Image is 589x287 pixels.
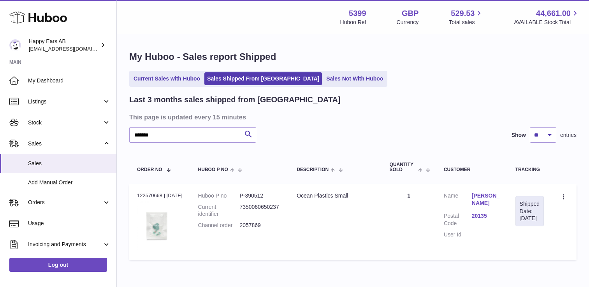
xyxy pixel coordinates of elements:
dt: Postal Code [444,212,472,227]
div: Shipped Date: [DATE] [520,200,540,222]
span: Quantity Sold [390,162,416,172]
a: Log out [9,258,107,272]
span: AVAILABLE Stock Total [514,19,580,26]
label: Show [512,131,526,139]
span: Add Manual Order [28,179,111,186]
h1: My Huboo - Sales report Shipped [129,51,577,63]
a: [PERSON_NAME] [472,192,500,207]
div: Currency [397,19,419,26]
dd: 7350060650237 [239,203,281,218]
strong: 5399 [349,8,366,19]
div: Huboo Ref [340,19,366,26]
span: 529.53 [451,8,475,19]
a: 44,661.00 AVAILABLE Stock Total [514,8,580,26]
a: Sales Not With Huboo [324,72,386,85]
dt: Huboo P no [198,192,240,199]
dt: Current identifier [198,203,240,218]
dd: P-390512 [239,192,281,199]
span: My Dashboard [28,77,111,84]
img: 53991642634677.jpg [137,201,176,250]
h2: Last 3 months sales shipped from [GEOGRAPHIC_DATA] [129,94,341,105]
div: Happy Ears AB [29,38,99,52]
span: Sales [28,160,111,167]
div: Tracking [515,167,544,172]
a: Current Sales with Huboo [131,72,203,85]
span: Sales [28,140,102,147]
strong: GBP [402,8,418,19]
td: 1 [382,184,436,260]
dt: Name [444,192,472,209]
span: Order No [137,167,162,172]
span: entries [560,131,577,139]
span: Invoicing and Payments [28,241,102,248]
dt: User Id [444,231,472,238]
a: 20135 [472,212,500,220]
dd: 2057869 [239,222,281,229]
img: 3pl@happyearsearplugs.com [9,39,21,51]
dt: Channel order [198,222,240,229]
span: [EMAIL_ADDRESS][DOMAIN_NAME] [29,45,114,52]
div: Ocean Plastics Small [297,192,374,199]
div: Customer [444,167,500,172]
a: 529.53 Total sales [449,8,484,26]
span: Listings [28,98,102,105]
div: 122570668 | [DATE] [137,192,183,199]
span: Huboo P no [198,167,228,172]
a: Sales Shipped From [GEOGRAPHIC_DATA] [204,72,322,85]
span: Description [297,167,329,172]
h3: This page is updated every 15 minutes [129,113,575,121]
span: Stock [28,119,102,126]
span: 44,661.00 [536,8,571,19]
span: Total sales [449,19,484,26]
span: Usage [28,220,111,227]
span: Orders [28,199,102,206]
